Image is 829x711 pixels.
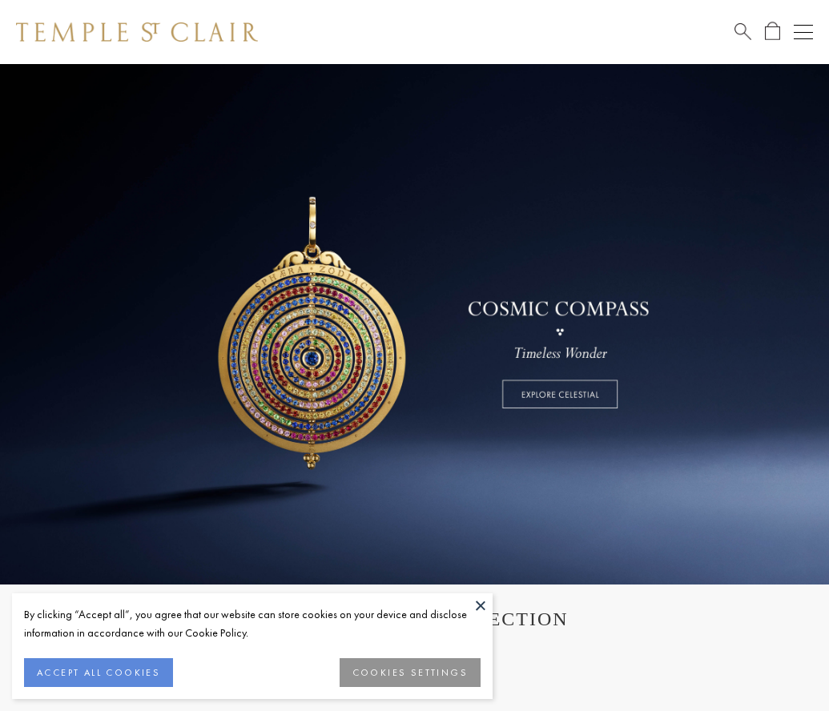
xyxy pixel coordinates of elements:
button: Open navigation [794,22,813,42]
button: COOKIES SETTINGS [340,658,481,687]
a: Search [734,22,751,42]
div: By clicking “Accept all”, you agree that our website can store cookies on your device and disclos... [24,605,481,642]
button: ACCEPT ALL COOKIES [24,658,173,687]
img: Temple St. Clair [16,22,258,42]
a: Open Shopping Bag [765,22,780,42]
